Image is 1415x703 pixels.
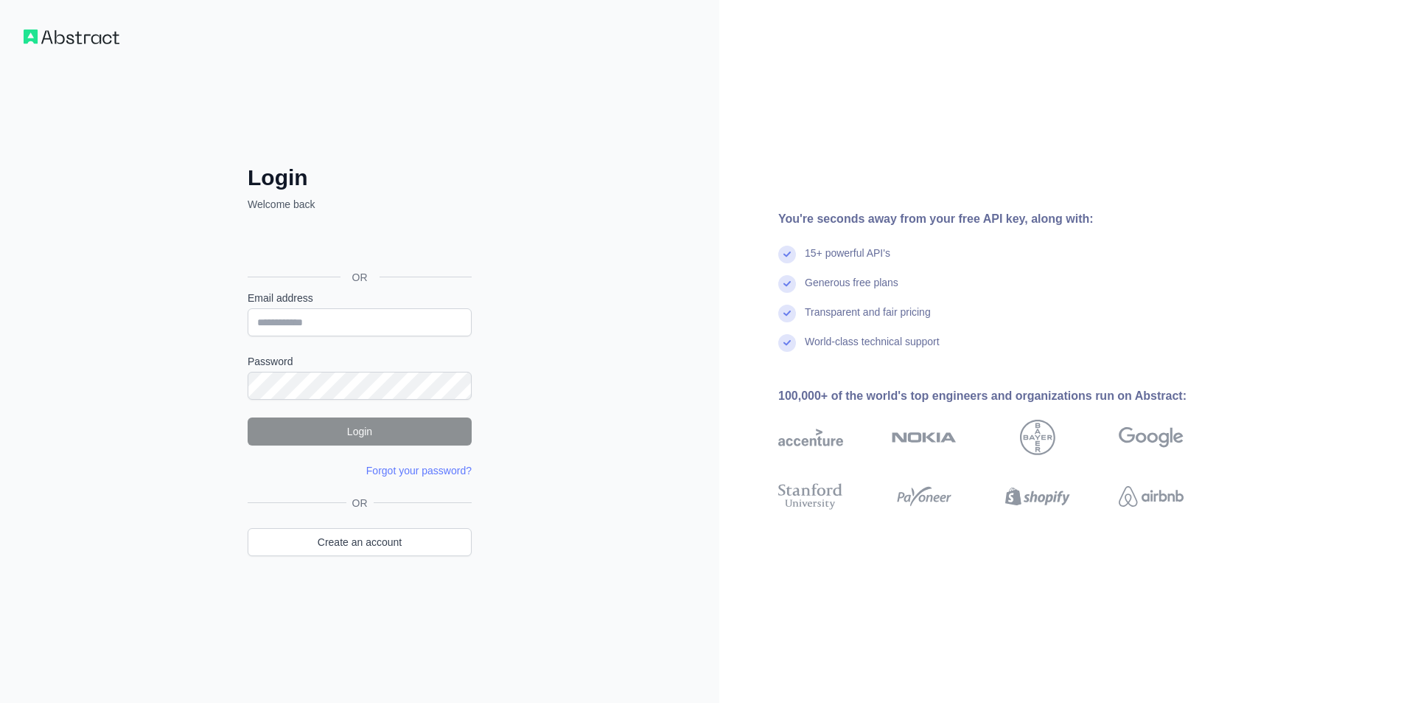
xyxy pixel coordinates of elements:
[1119,480,1184,513] img: airbnb
[805,305,931,334] div: Transparent and fair pricing
[805,246,890,275] div: 15+ powerful API's
[778,305,796,322] img: check mark
[1020,420,1055,455] img: bayer
[248,165,472,191] h2: Login
[248,354,472,369] label: Password
[1005,480,1070,513] img: shopify
[248,418,472,446] button: Login
[778,275,796,293] img: check mark
[346,496,374,510] span: OR
[778,334,796,352] img: check mark
[892,420,957,455] img: nokia
[248,528,472,556] a: Create an account
[805,334,940,364] div: World-class technical support
[778,210,1231,228] div: You're seconds away from your free API key, along with:
[778,480,843,513] img: stanford university
[366,465,472,477] a: Forgot your password?
[805,275,898,305] div: Generous free plans
[248,291,472,305] label: Email address
[240,228,476,260] iframe: Sign in with Google Button
[340,270,380,285] span: OR
[248,197,472,212] p: Welcome back
[778,387,1231,405] div: 100,000+ of the world's top engineers and organizations run on Abstract:
[24,30,119,44] img: Workflow
[892,480,957,513] img: payoneer
[778,246,796,263] img: check mark
[778,420,843,455] img: accenture
[1119,420,1184,455] img: google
